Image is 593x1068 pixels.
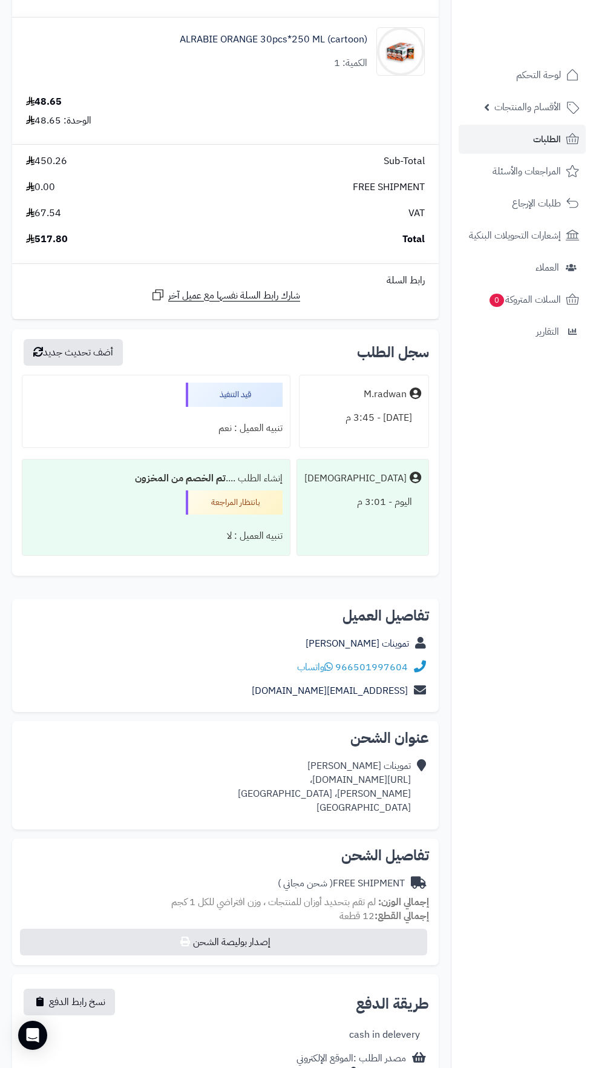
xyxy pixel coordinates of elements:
[384,154,425,168] span: Sub-Total
[335,660,408,674] a: 966501997604
[536,323,559,340] span: التقارير
[516,67,561,84] span: لوحة التحكم
[168,289,300,303] span: شارك رابط السلة نفسها مع عميل آخر
[488,291,561,308] span: السلات المتروكة
[377,27,424,76] img: 1747753193-b629fba5-3101-4607-8c76-c246a9db-90x90.jpg
[493,163,561,180] span: المراجعات والأسئلة
[536,259,559,276] span: العملاء
[459,157,586,186] a: المراجعات والأسئلة
[20,929,427,955] button: إصدار بوليصة الشحن
[26,154,67,168] span: 450.26
[180,33,367,47] a: ALRABIE ORANGE 30pcs*250 ML (cartoon)
[186,383,283,407] div: قيد التنفيذ
[24,989,115,1015] button: نسخ رابط الدفع
[349,1028,420,1042] div: cash in delevery
[378,895,429,909] strong: إجمالي الوزن:
[408,206,425,220] span: VAT
[26,180,55,194] span: 0.00
[459,285,586,314] a: السلات المتروكة0
[459,61,586,90] a: لوحة التحكم
[26,206,61,220] span: 67.54
[18,1021,47,1050] div: Open Intercom Messenger
[135,471,226,486] b: تم الخصم من المخزون
[511,19,582,45] img: logo-2.png
[356,997,429,1011] h2: طريقة الدفع
[238,759,411,814] div: تموينات [PERSON_NAME] [URL][DOMAIN_NAME]، [PERSON_NAME]، [GEOGRAPHIC_DATA] [GEOGRAPHIC_DATA]
[17,274,434,288] div: رابط السلة
[22,848,429,863] h2: تفاصيل الشحن
[307,406,421,430] div: [DATE] - 3:45 م
[459,189,586,218] a: طلبات الإرجاع
[297,660,333,674] a: واتساب
[353,180,425,194] span: FREE SHIPMENT
[252,684,408,698] a: [EMAIL_ADDRESS][DOMAIN_NAME]
[459,253,586,282] a: العملاء
[459,221,586,250] a: إشعارات التحويلات البنكية
[30,417,283,440] div: تنبيه العميل : نعم
[26,95,62,109] div: 48.65
[26,114,91,128] div: الوحدة: 48.65
[22,731,429,745] h2: عنوان الشحن
[22,608,429,623] h2: تفاصيل العميل
[489,293,505,308] span: 0
[375,909,429,923] strong: إجمالي القطع:
[24,339,123,366] button: أضف تحديث جديد
[402,232,425,246] span: Total
[151,288,300,303] a: شارك رابط السلة نفسها مع عميل آخر
[306,636,409,651] a: تموينات [PERSON_NAME]
[459,125,586,154] a: الطلبات
[171,895,376,909] span: لم تقم بتحديد أوزان للمنتجات ، وزن افتراضي للكل 1 كجم
[512,195,561,212] span: طلبات الإرجاع
[30,524,283,548] div: تنبيه العميل : لا
[278,876,333,891] span: ( شحن مجاني )
[304,472,407,486] div: [DEMOGRAPHIC_DATA]
[334,56,367,70] div: الكمية: 1
[26,232,68,246] span: 517.80
[357,345,429,360] h3: سجل الطلب
[49,995,105,1009] span: نسخ رابط الدفع
[459,317,586,346] a: التقارير
[533,131,561,148] span: الطلبات
[364,387,407,401] div: M.radwan
[278,877,405,891] div: FREE SHIPMENT
[304,490,421,514] div: اليوم - 3:01 م
[494,99,561,116] span: الأقسام والمنتجات
[469,227,561,244] span: إشعارات التحويلات البنكية
[339,909,429,923] small: 12 قطعة
[186,490,283,515] div: بانتظار المراجعة
[30,467,283,490] div: إنشاء الطلب ....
